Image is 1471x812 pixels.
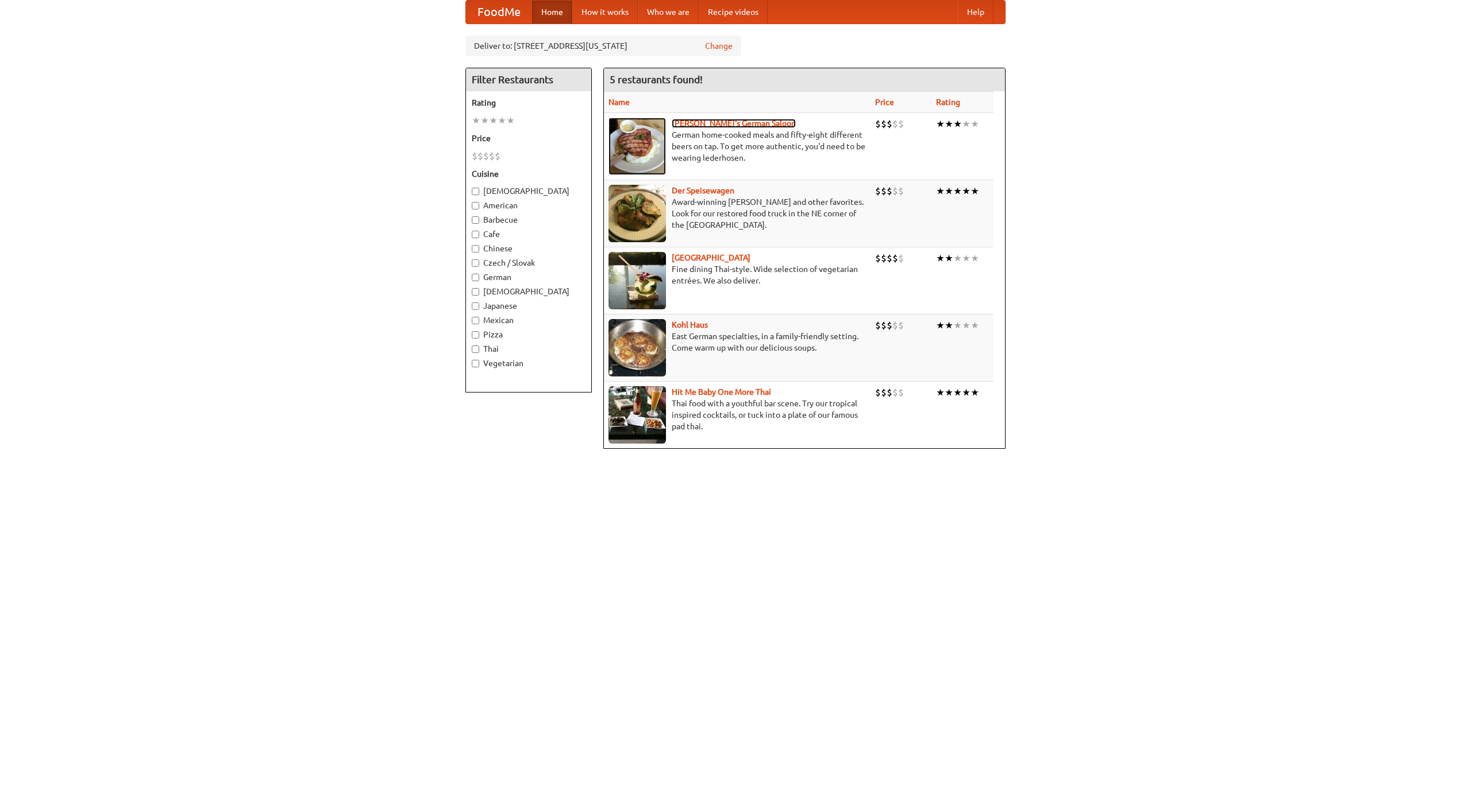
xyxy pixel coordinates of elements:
h5: Cuisine [472,168,586,180]
li: $ [875,252,881,265]
a: Kohl Haus [672,320,708,329]
li: $ [892,185,898,197]
img: babythai.jpg [609,386,666,444]
ng-pluralize: 5 restaurants found! [610,74,703,85]
li: $ [898,252,904,265]
li: ★ [953,319,962,332]
label: Vegetarian [472,358,586,369]
li: ★ [962,185,971,197]
li: ★ [953,386,962,399]
li: $ [472,150,478,162]
li: ★ [971,386,979,399]
li: ★ [945,252,953,265]
li: ★ [953,118,962,130]
li: $ [881,118,887,130]
img: satay.jpg [609,252,666,309]
li: $ [875,185,881,197]
label: American [472,200,586,211]
li: $ [892,386,898,399]
li: ★ [480,114,489,127]
li: $ [881,319,887,332]
li: ★ [936,118,945,130]
li: ★ [945,386,953,399]
label: Pizza [472,329,586,340]
input: Cafe [472,231,479,238]
li: ★ [962,319,971,332]
label: Chinese [472,243,586,254]
label: Barbecue [472,214,586,226]
input: Barbecue [472,216,479,224]
label: Japanese [472,300,586,312]
a: Der Speisewagen [672,186,734,195]
li: $ [898,386,904,399]
input: Mexican [472,317,479,324]
li: $ [881,185,887,197]
li: ★ [506,114,515,127]
li: ★ [953,185,962,197]
li: $ [478,150,483,162]
a: Change [705,40,733,52]
li: $ [875,319,881,332]
li: $ [489,150,495,162]
h5: Price [472,133,586,144]
img: kohlhaus.jpg [609,319,666,376]
input: Pizza [472,331,479,339]
a: [PERSON_NAME]'s German Saloon [672,119,796,128]
li: ★ [472,114,480,127]
li: $ [892,319,898,332]
li: $ [898,118,904,130]
li: ★ [953,252,962,265]
li: ★ [945,118,953,130]
a: Hit Me Baby One More Thai [672,387,771,397]
label: [DEMOGRAPHIC_DATA] [472,286,586,297]
a: [GEOGRAPHIC_DATA] [672,253,750,262]
li: $ [881,252,887,265]
li: $ [887,386,892,399]
li: ★ [936,386,945,399]
label: Cafe [472,228,586,240]
img: esthers.jpg [609,118,666,175]
li: $ [875,118,881,130]
input: Czech / Slovak [472,259,479,267]
li: $ [887,185,892,197]
p: Award-winning [PERSON_NAME] and other favorites. Look for our restored food truck in the NE corne... [609,196,866,231]
p: German home-cooked meals and fifty-eight different beers on tap. To get more authentic, you'd nee... [609,129,866,164]
a: Help [958,1,993,24]
a: Who we are [638,1,699,24]
input: Thai [472,345,479,353]
h4: Filter Restaurants [466,68,591,91]
input: [DEMOGRAPHIC_DATA] [472,188,479,195]
input: Vegetarian [472,360,479,367]
input: German [472,274,479,281]
li: ★ [962,118,971,130]
p: Thai food with a youthful bar scene. Try our tropical inspired cocktails, or tuck into a plate of... [609,398,866,432]
li: $ [483,150,489,162]
li: ★ [489,114,498,127]
label: Czech / Slovak [472,257,586,269]
label: [DEMOGRAPHIC_DATA] [472,185,586,197]
input: Japanese [472,302,479,310]
li: ★ [945,185,953,197]
li: $ [892,118,898,130]
h5: Rating [472,97,586,108]
li: ★ [936,319,945,332]
label: German [472,271,586,283]
li: $ [898,185,904,197]
li: ★ [498,114,506,127]
li: $ [881,386,887,399]
li: $ [887,252,892,265]
a: Rating [936,98,960,107]
a: Recipe videos [699,1,768,24]
input: Chinese [472,245,479,252]
li: ★ [962,252,971,265]
li: ★ [971,319,979,332]
input: American [472,202,479,209]
li: $ [898,319,904,332]
img: speisewagen.jpg [609,185,666,242]
li: ★ [936,185,945,197]
a: Price [875,98,894,107]
a: Name [609,98,630,107]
